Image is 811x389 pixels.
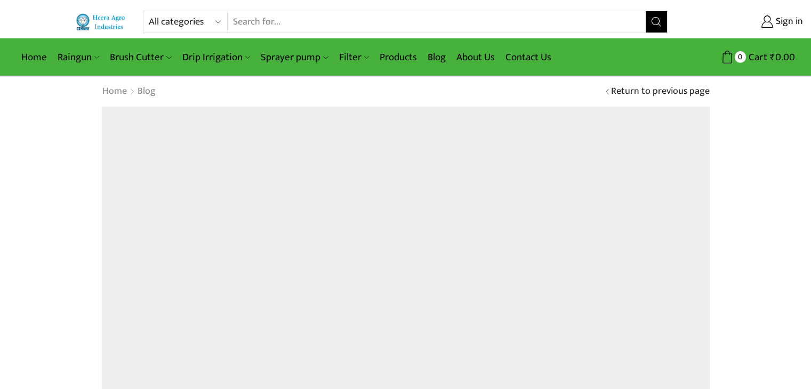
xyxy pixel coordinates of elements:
[770,49,775,66] span: ₹
[678,47,795,67] a: 0 Cart ₹0.00
[334,45,374,70] a: Filter
[773,15,803,29] span: Sign in
[684,12,803,31] a: Sign in
[102,85,127,99] a: Home
[255,45,333,70] a: Sprayer pump
[105,45,176,70] a: Brush Cutter
[16,45,52,70] a: Home
[746,50,767,64] span: Cart
[52,45,105,70] a: Raingun
[422,45,451,70] a: Blog
[137,85,156,99] a: Blog
[735,51,746,62] span: 0
[611,85,710,99] a: Return to previous page
[451,45,500,70] a: About Us
[500,45,557,70] a: Contact Us
[177,45,255,70] a: Drip Irrigation
[374,45,422,70] a: Products
[646,11,667,33] button: Search button
[770,49,795,66] bdi: 0.00
[228,11,646,33] input: Search for...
